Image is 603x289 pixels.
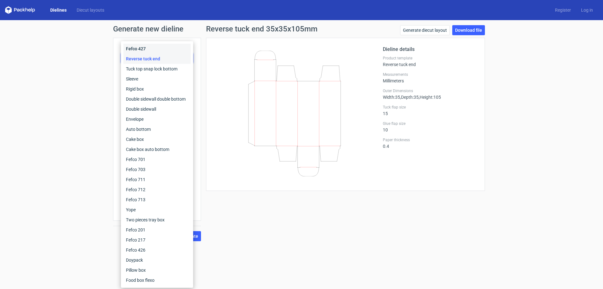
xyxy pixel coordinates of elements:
[383,72,477,83] div: Millimeters
[576,7,598,13] a: Log in
[123,134,191,144] div: Cake box
[383,105,477,116] div: 15
[383,56,477,67] div: Reverse tuck end
[123,94,191,104] div: Double sidewall double bottom
[45,7,72,13] a: Dielines
[206,25,318,33] h1: Reverse tuck end 35x35x105mm
[123,275,191,285] div: Food box flexo
[123,44,191,54] div: Fefco 427
[123,114,191,124] div: Envelope
[123,215,191,225] div: Two pieces tray box
[72,7,109,13] a: Diecut layouts
[123,54,191,64] div: Reverse tuck end
[123,185,191,195] div: Fefco 712
[383,121,477,126] label: Glue flap size
[123,205,191,215] div: Yope
[452,25,485,35] a: Download file
[123,265,191,275] div: Pillow box
[400,25,450,35] a: Generate diecut layout
[383,95,400,100] span: Width : 35
[383,72,477,77] label: Measurements
[123,124,191,134] div: Auto bottom
[123,245,191,255] div: Fefco 426
[383,46,477,53] h2: Dieline details
[383,137,477,149] div: 0.4
[123,64,191,74] div: Tuck top snap lock bottom
[383,121,477,132] div: 10
[123,154,191,164] div: Fefco 701
[400,95,419,100] span: , Depth : 35
[123,235,191,245] div: Fefco 217
[123,74,191,84] div: Sleeve
[123,195,191,205] div: Fefco 713
[383,105,477,110] label: Tuck flap size
[123,84,191,94] div: Rigid box
[383,137,477,142] label: Paper thickness
[123,225,191,235] div: Fefco 201
[419,95,441,100] span: , Height : 105
[123,144,191,154] div: Cake box auto bottom
[123,164,191,175] div: Fefco 703
[113,25,490,33] h1: Generate new dieline
[383,88,477,93] label: Outer Dimensions
[550,7,576,13] a: Register
[123,255,191,265] div: Doypack
[123,104,191,114] div: Double sidewall
[123,175,191,185] div: Fefco 711
[383,56,477,61] label: Product template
